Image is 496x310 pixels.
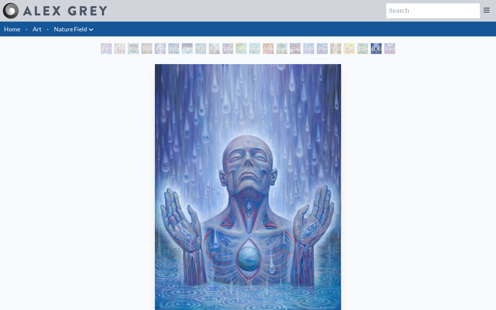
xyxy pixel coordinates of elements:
div: Vision Tree [330,43,341,54]
div: Metamorphosis [209,43,220,54]
div: Person Planet [155,43,166,54]
div: Squirrel [141,43,152,54]
div: [US_STATE] Song [195,43,206,54]
div: Planetary Prayers [317,43,328,54]
input: Search [386,3,480,18]
div: Eclipse [168,43,179,54]
a: Home [4,25,20,33]
div: Dance of Cannabia [357,43,368,54]
li: · [44,22,51,36]
div: Cannabis Mudra [344,43,355,54]
div: Symbiosis: Gall Wasp & Oak Tree [236,43,247,54]
div: Humming Bird [249,43,260,54]
div: Earth Energies [182,43,193,54]
div: Lilacs [222,43,233,54]
div: Earthmind [384,43,395,54]
div: Vajra Horse [263,43,274,54]
a: Art [33,24,42,34]
li: · [23,22,30,36]
div: Acorn Dream [128,43,139,54]
div: Gaia [290,43,301,54]
div: Eco-Atlas [303,43,314,54]
a: Nature Field [54,24,87,34]
div: Tree & Person [276,43,287,54]
div: Earth Witness [101,43,112,54]
div: Flesh of the Gods [114,43,125,54]
div: [DEMOGRAPHIC_DATA] in the Ocean of Awareness [371,43,382,54]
